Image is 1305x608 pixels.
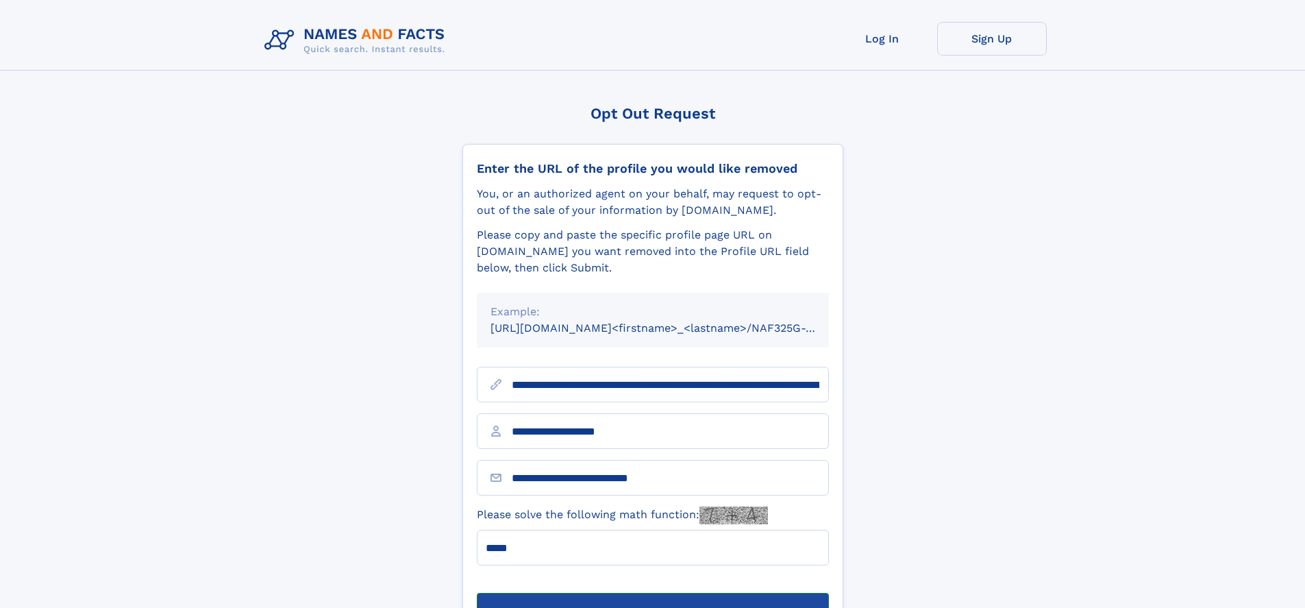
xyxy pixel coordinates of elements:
[937,22,1047,56] a: Sign Up
[477,507,768,524] label: Please solve the following math function:
[477,186,829,219] div: You, or an authorized agent on your behalf, may request to opt-out of the sale of your informatio...
[477,227,829,276] div: Please copy and paste the specific profile page URL on [DOMAIN_NAME] you want removed into the Pr...
[828,22,937,56] a: Log In
[462,105,843,122] div: Opt Out Request
[477,161,829,176] div: Enter the URL of the profile you would like removed
[259,22,456,59] img: Logo Names and Facts
[490,321,855,335] small: [URL][DOMAIN_NAME]<firstname>_<lastname>/NAF325G-xxxxxxxx
[490,304,815,320] div: Example:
